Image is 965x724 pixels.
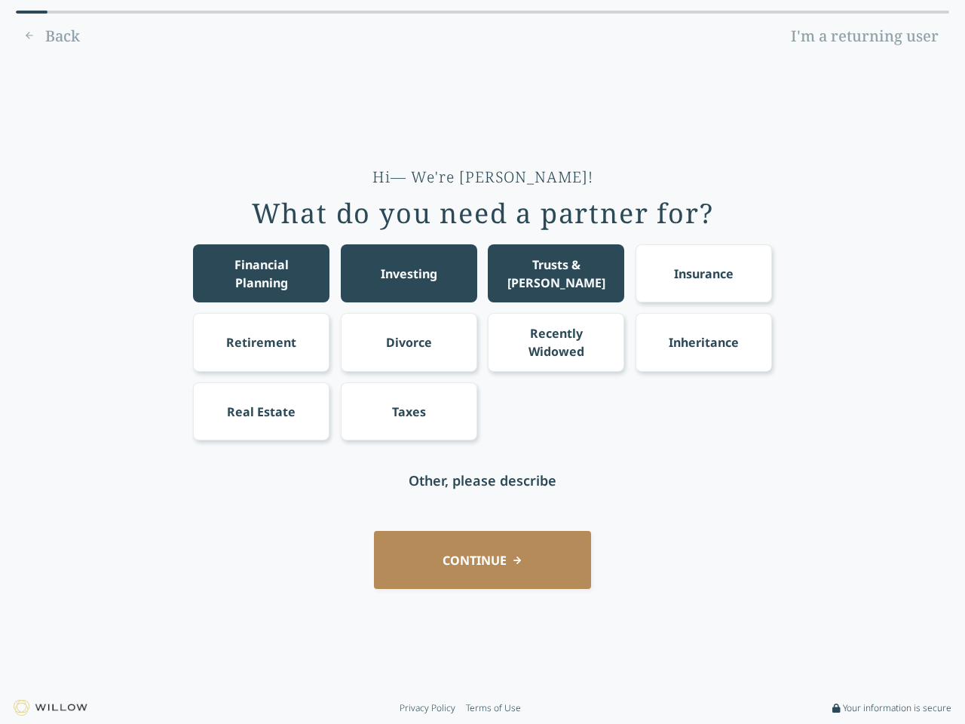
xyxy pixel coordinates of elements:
[466,702,521,714] a: Terms of Use
[502,256,611,292] div: Trusts & [PERSON_NAME]
[226,333,296,351] div: Retirement
[374,531,591,589] button: CONTINUE
[372,167,593,188] div: Hi— We're [PERSON_NAME]!
[386,333,432,351] div: Divorce
[669,333,739,351] div: Inheritance
[409,470,556,491] div: Other, please describe
[14,700,87,716] img: Willow logo
[392,403,426,421] div: Taxes
[381,265,437,283] div: Investing
[400,702,455,714] a: Privacy Policy
[227,403,296,421] div: Real Estate
[843,702,951,714] span: Your information is secure
[16,11,47,14] div: 0% complete
[780,24,949,48] a: I'm a returning user
[502,324,611,360] div: Recently Widowed
[207,256,316,292] div: Financial Planning
[674,265,734,283] div: Insurance
[252,198,714,229] div: What do you need a partner for?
